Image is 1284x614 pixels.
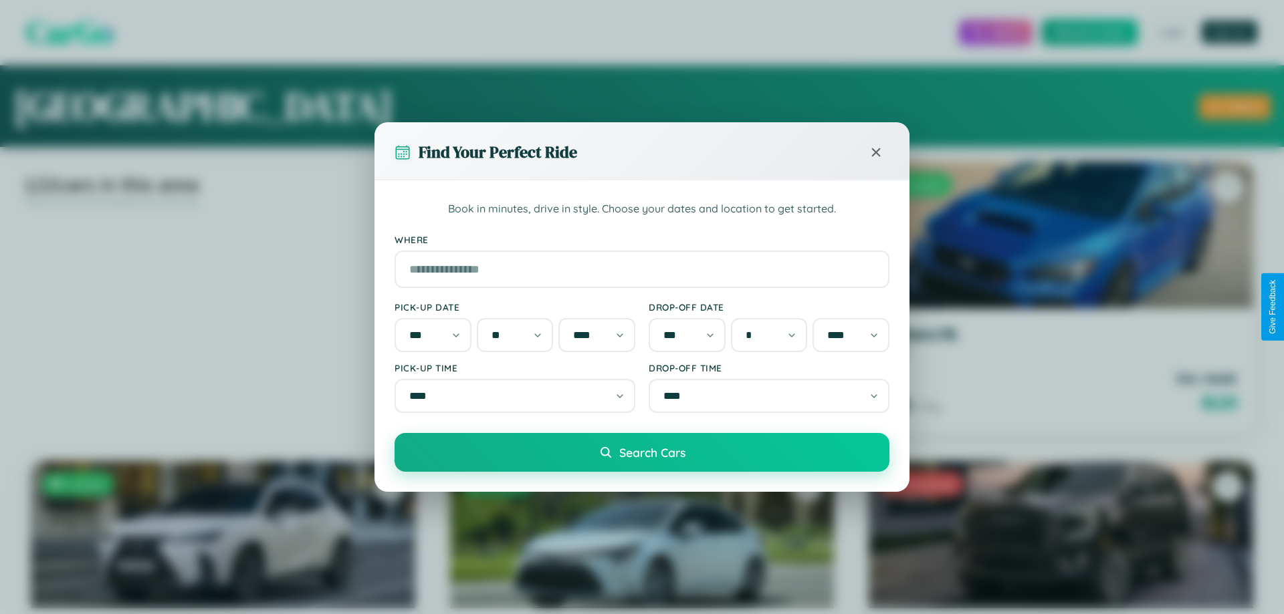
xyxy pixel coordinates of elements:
label: Where [395,234,889,245]
label: Drop-off Time [649,362,889,373]
label: Pick-up Date [395,301,635,313]
label: Drop-off Date [649,301,889,313]
span: Search Cars [619,445,685,460]
button: Search Cars [395,433,889,472]
label: Pick-up Time [395,362,635,373]
p: Book in minutes, drive in style. Choose your dates and location to get started. [395,200,889,218]
h3: Find Your Perfect Ride [419,141,577,163]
